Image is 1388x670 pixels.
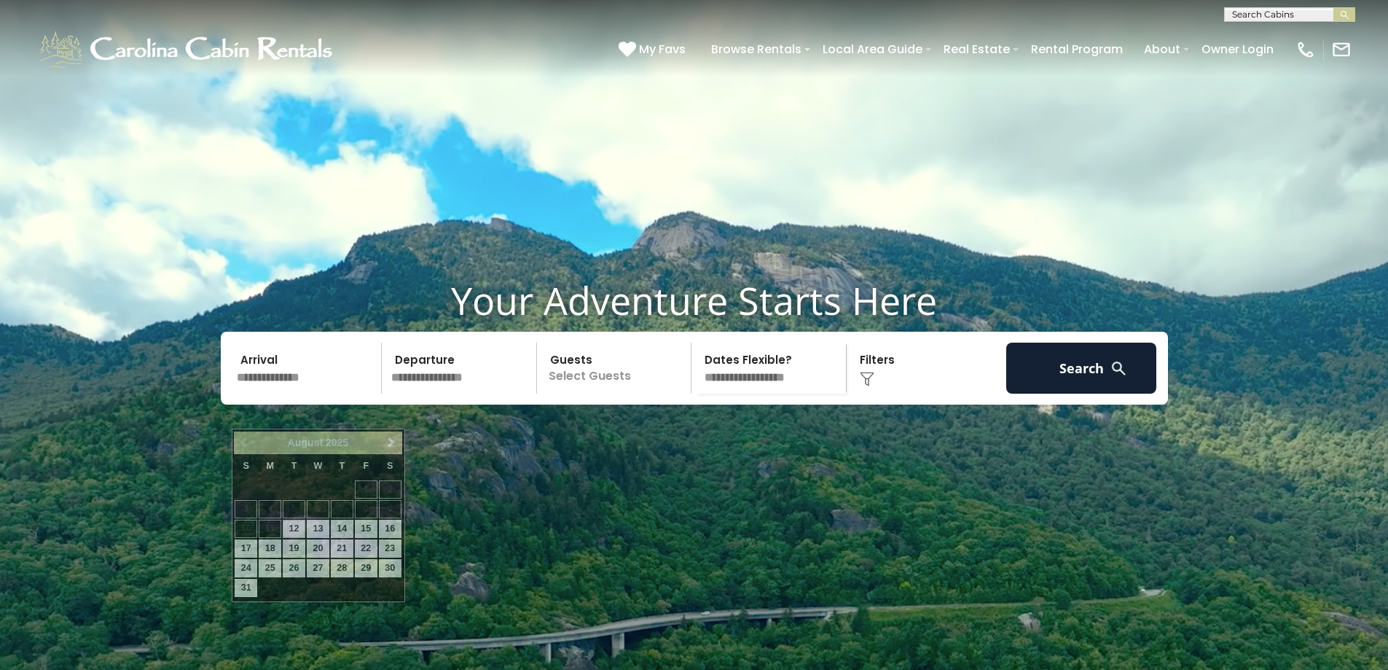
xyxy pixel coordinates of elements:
a: Real Estate [936,36,1017,62]
a: 14 [331,520,353,538]
a: 19 [283,539,305,558]
img: filter--v1.png [860,372,874,386]
a: 29 [355,559,377,577]
a: 28 [331,559,353,577]
a: 26 [283,559,305,577]
a: About [1137,36,1188,62]
span: Monday [266,461,274,471]
p: Select Guests [541,343,691,394]
a: 17 [235,539,257,558]
a: Next [383,434,401,452]
a: 27 [307,559,329,577]
img: White-1-1-2.png [36,28,339,71]
a: 15 [355,520,377,538]
a: 30 [379,559,401,577]
a: 18 [259,539,281,558]
span: Sunday [243,461,249,471]
a: 31 [235,579,257,597]
a: Browse Rentals [704,36,809,62]
a: Local Area Guide [815,36,930,62]
a: 13 [307,520,329,538]
span: Tuesday [291,461,297,471]
a: 20 [307,539,329,558]
a: 23 [379,539,401,558]
a: My Favs [619,40,689,59]
a: 25 [259,559,281,577]
a: Owner Login [1194,36,1281,62]
a: 16 [379,520,401,538]
span: Next [385,437,397,448]
span: Thursday [340,461,345,471]
span: My Favs [639,40,686,58]
img: mail-regular-white.png [1331,39,1352,60]
span: 2025 [326,437,348,448]
h1: Your Adventure Starts Here [11,278,1377,323]
a: 21 [331,539,353,558]
a: 24 [235,559,257,577]
img: phone-regular-white.png [1295,39,1316,60]
a: 12 [283,520,305,538]
button: Search [1006,343,1157,394]
span: August [288,437,323,448]
a: Rental Program [1024,36,1130,62]
a: 22 [355,539,377,558]
img: search-regular-white.png [1110,359,1128,378]
span: Saturday [387,461,393,471]
span: Friday [363,461,369,471]
span: Wednesday [314,461,323,471]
